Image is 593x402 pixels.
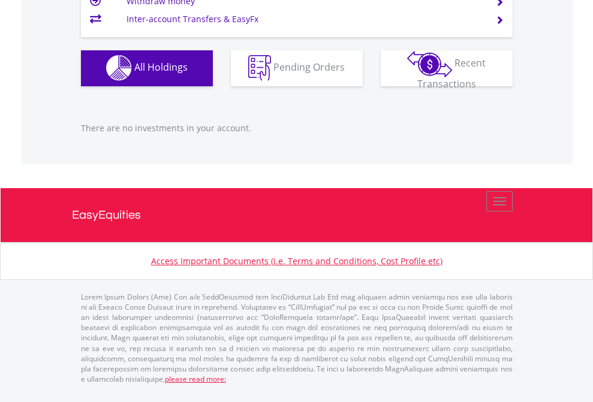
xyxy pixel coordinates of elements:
p: There are no investments in your account. [81,122,513,134]
img: holdings-wht.png [106,55,132,81]
span: Recent Transactions [417,56,486,90]
img: pending_instructions-wht.png [248,55,271,81]
p: Lorem Ipsum Dolors (Ame) Con a/e SeddOeiusmod tem InciDiduntut Lab Etd mag aliquaen admin veniamq... [81,292,513,384]
a: Access Important Documents (i.e. Terms and Conditions, Cost Profile etc) [151,255,443,267]
a: EasyEquities [72,188,522,242]
button: Pending Orders [231,50,363,86]
span: All Holdings [134,61,188,74]
button: Recent Transactions [381,50,513,86]
a: please read more: [165,374,226,384]
button: All Holdings [81,50,213,86]
td: Inter-account Transfers & EasyFx [127,10,481,28]
span: Pending Orders [273,61,345,74]
img: transactions-zar-wht.png [407,51,452,77]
